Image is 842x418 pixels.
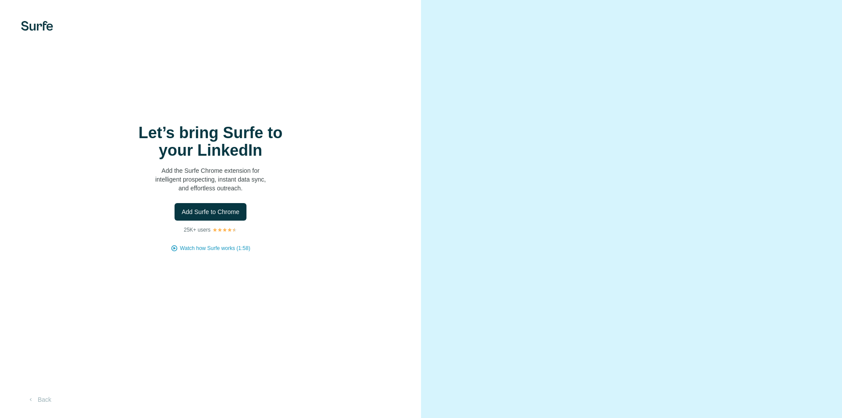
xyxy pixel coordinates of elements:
[180,244,250,252] button: Watch how Surfe works (1:58)
[184,226,210,234] p: 25K+ users
[182,207,239,216] span: Add Surfe to Chrome
[21,392,57,407] button: Back
[21,21,53,31] img: Surfe's logo
[123,124,298,159] h1: Let’s bring Surfe to your LinkedIn
[123,166,298,193] p: Add the Surfe Chrome extension for intelligent prospecting, instant data sync, and effortless out...
[175,203,246,221] button: Add Surfe to Chrome
[212,227,237,232] img: Rating Stars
